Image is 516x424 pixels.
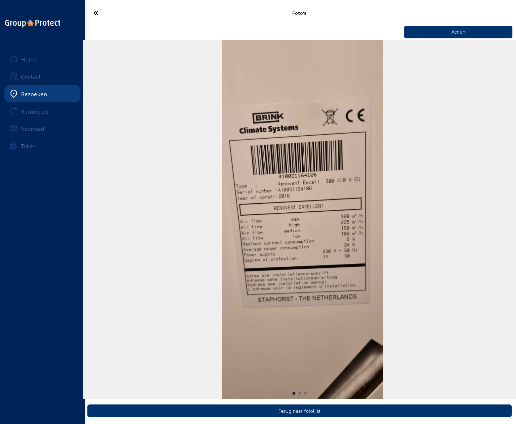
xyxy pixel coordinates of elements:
[5,20,60,27] img: logo-oneline.png
[155,10,444,16] div: Foto's
[404,26,512,38] button: Action
[21,108,48,115] div: Reminders
[4,50,81,68] a: Home
[21,143,36,149] div: Taken
[21,125,44,132] div: Voorraad
[4,68,81,85] a: Contact
[21,90,47,97] div: Bezoeken
[222,40,383,399] img: 3643108c-6926-a886-275e-19d07366b743.jpeg
[21,73,41,80] div: Contact
[4,85,81,102] a: Bezoeken
[4,137,81,154] a: Taken
[21,56,37,63] div: Home
[4,102,81,120] a: Reminders
[87,404,512,417] button: Terug naar fotolijst
[4,120,81,137] a: Voorraad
